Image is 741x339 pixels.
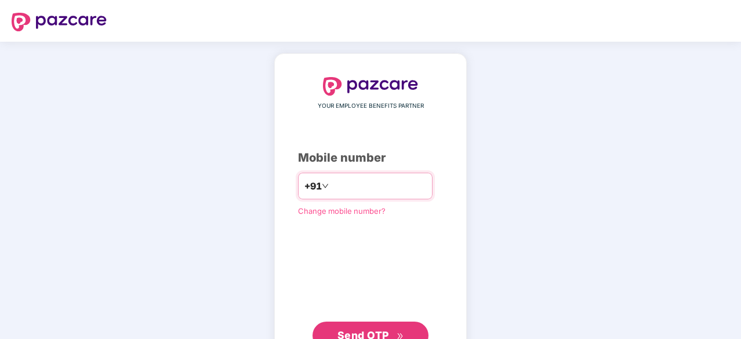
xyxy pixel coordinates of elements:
span: +91 [304,179,322,194]
span: down [322,183,329,189]
img: logo [323,77,418,96]
span: YOUR EMPLOYEE BENEFITS PARTNER [318,101,424,111]
a: Change mobile number? [298,206,386,216]
img: logo [12,13,107,31]
div: Mobile number [298,149,443,167]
